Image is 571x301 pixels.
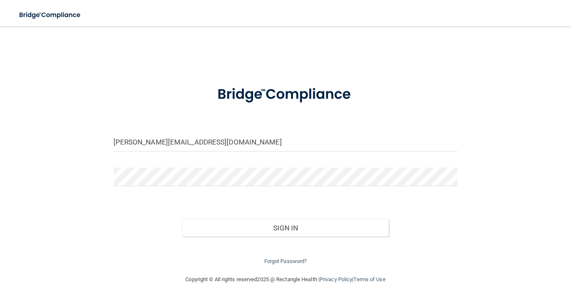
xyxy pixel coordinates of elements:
[353,276,385,282] a: Terms of Use
[320,276,352,282] a: Privacy Policy
[264,258,307,264] a: Forgot Password?
[203,76,369,113] img: bridge_compliance_login_screen.278c3ca4.svg
[12,7,88,24] img: bridge_compliance_login_screen.278c3ca4.svg
[182,219,389,237] button: Sign In
[135,266,436,293] div: Copyright © All rights reserved 2025 @ Rectangle Health | |
[114,133,458,152] input: Email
